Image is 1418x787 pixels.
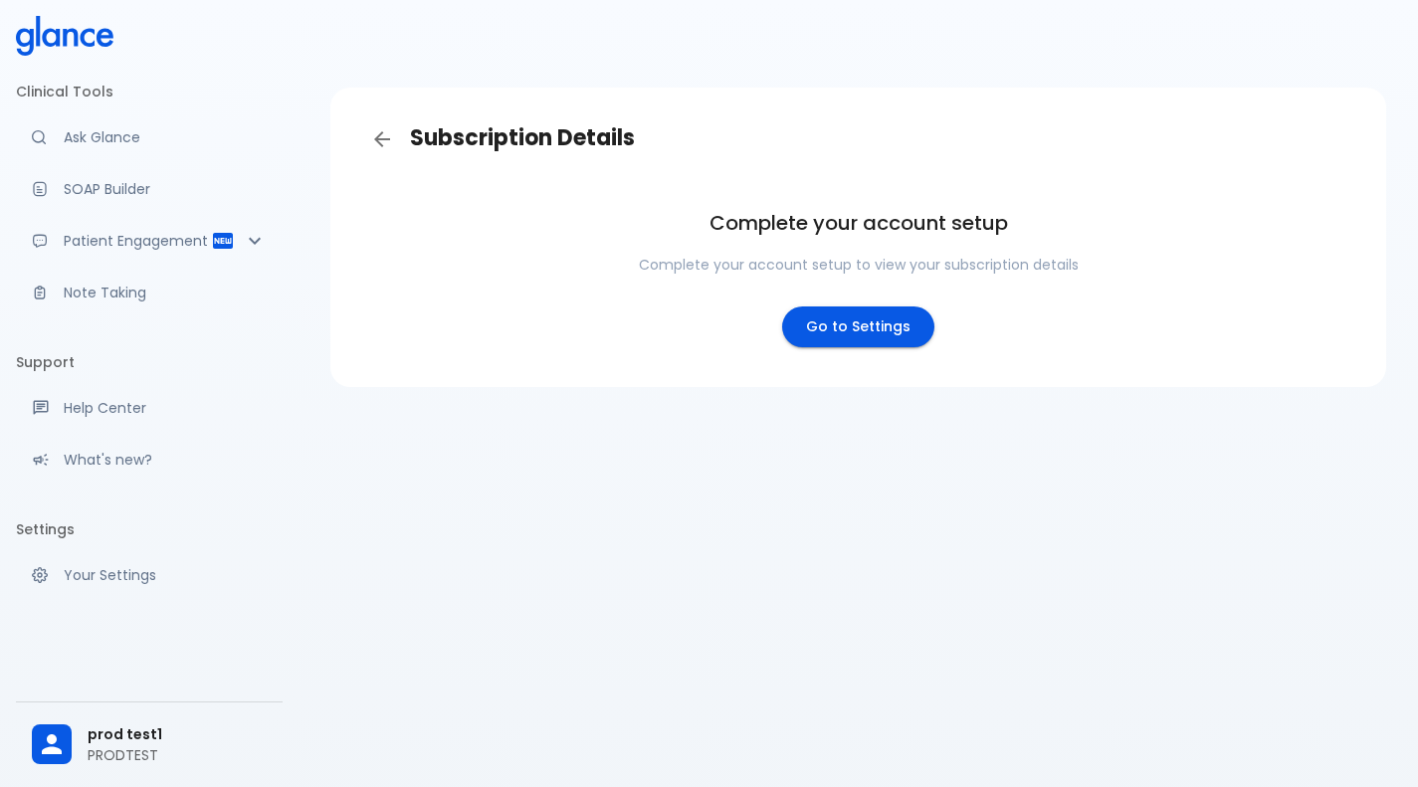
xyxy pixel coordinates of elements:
a: Docugen: Compose a clinical documentation in seconds [16,167,283,211]
span: prod test1 [88,724,267,745]
div: Patient Reports & Referrals [16,219,283,263]
a: Go to Settings [782,306,934,347]
p: Complete your account setup to view your subscription details [639,255,1079,275]
p: PRODTEST [88,745,267,765]
div: prod test1PRODTEST [16,710,283,779]
a: Back [362,119,402,159]
a: Advanced note-taking [16,271,283,314]
p: SOAP Builder [64,179,267,199]
p: Ask Glance [64,127,267,147]
li: Clinical Tools [16,68,283,115]
p: Patient Engagement [64,231,211,251]
a: Moramiz: Find ICD10AM codes instantly [16,115,283,159]
p: Note Taking [64,283,267,302]
p: Your Settings [64,565,267,585]
div: Recent updates and feature releases [16,438,283,482]
h3: Subscription Details [362,119,1354,159]
a: Manage your settings [16,553,283,597]
h6: Complete your account setup [639,207,1079,239]
p: Help Center [64,398,267,418]
li: Support [16,338,283,386]
p: What's new? [64,450,267,470]
li: Settings [16,505,283,553]
a: Get help from our support team [16,386,283,430]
